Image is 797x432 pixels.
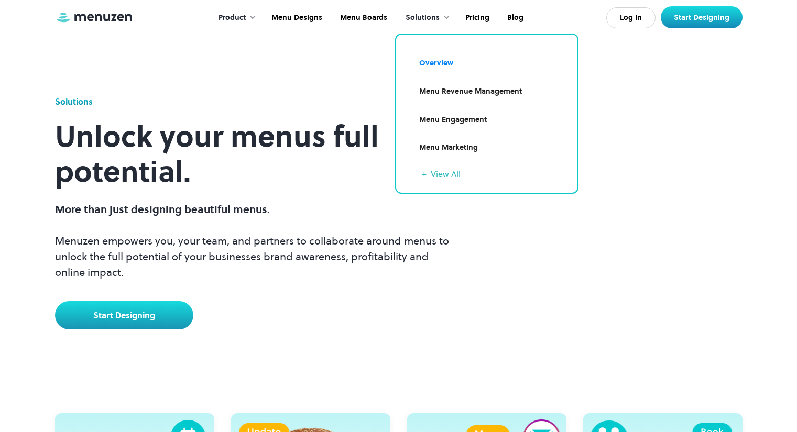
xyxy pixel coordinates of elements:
[422,168,565,180] a: + View All
[409,80,565,104] a: Menu Revenue Management
[606,7,656,28] a: Log In
[455,2,497,34] a: Pricing
[55,95,93,108] div: Solutions
[55,202,457,280] p: Menuzen empowers you, your team, and partners to collaborate around menus to unlock the full pote...
[55,119,457,189] h1: Unlock your menus full potential.
[661,6,743,28] a: Start Designing
[261,2,330,34] a: Menu Designs
[409,51,565,75] a: Overview
[497,2,531,34] a: Blog
[330,2,395,34] a: Menu Boards
[55,301,193,329] a: Start Designing
[219,12,246,24] div: Product
[395,34,578,194] nav: Solutions
[55,202,270,217] span: More than just designing beautiful menus.
[208,2,261,34] div: Product
[406,12,440,24] div: Solutions
[409,136,565,160] a: Menu Marketing
[395,2,455,34] div: Solutions
[409,108,565,132] a: Menu Engagement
